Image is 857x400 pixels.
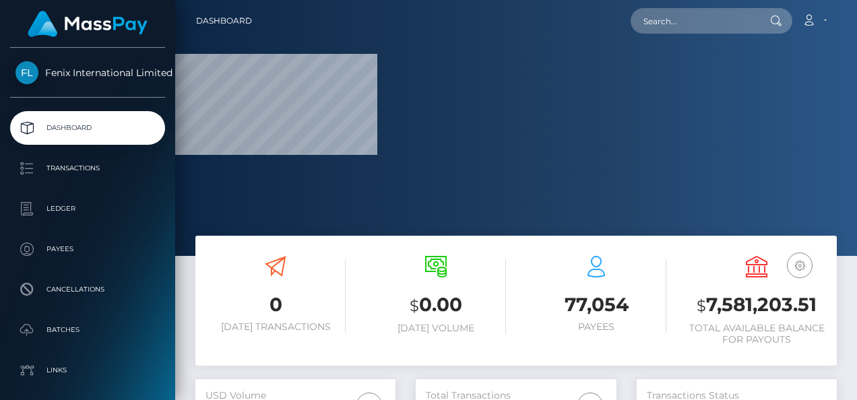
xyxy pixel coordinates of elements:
span: Fenix International Limited [10,67,165,79]
a: Cancellations [10,273,165,306]
h3: 0.00 [366,292,506,319]
p: Batches [15,320,160,340]
a: Dashboard [10,111,165,145]
p: Links [15,360,160,380]
p: Transactions [15,158,160,178]
h6: [DATE] Transactions [205,321,346,333]
input: Search... [631,8,757,34]
a: Ledger [10,192,165,226]
h3: 7,581,203.51 [687,292,827,319]
small: $ [697,296,706,315]
img: Fenix International Limited [15,61,38,84]
h6: [DATE] Volume [366,323,506,334]
img: MassPay Logo [28,11,148,37]
small: $ [410,296,419,315]
h3: 0 [205,292,346,318]
p: Ledger [15,199,160,219]
a: Links [10,354,165,387]
a: Dashboard [196,7,252,35]
p: Cancellations [15,279,160,300]
h6: Payees [526,321,666,333]
a: Payees [10,232,165,266]
h3: 77,054 [526,292,666,318]
a: Batches [10,313,165,347]
p: Payees [15,239,160,259]
h6: Total Available Balance for Payouts [687,323,827,345]
p: Dashboard [15,118,160,138]
a: Transactions [10,152,165,185]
